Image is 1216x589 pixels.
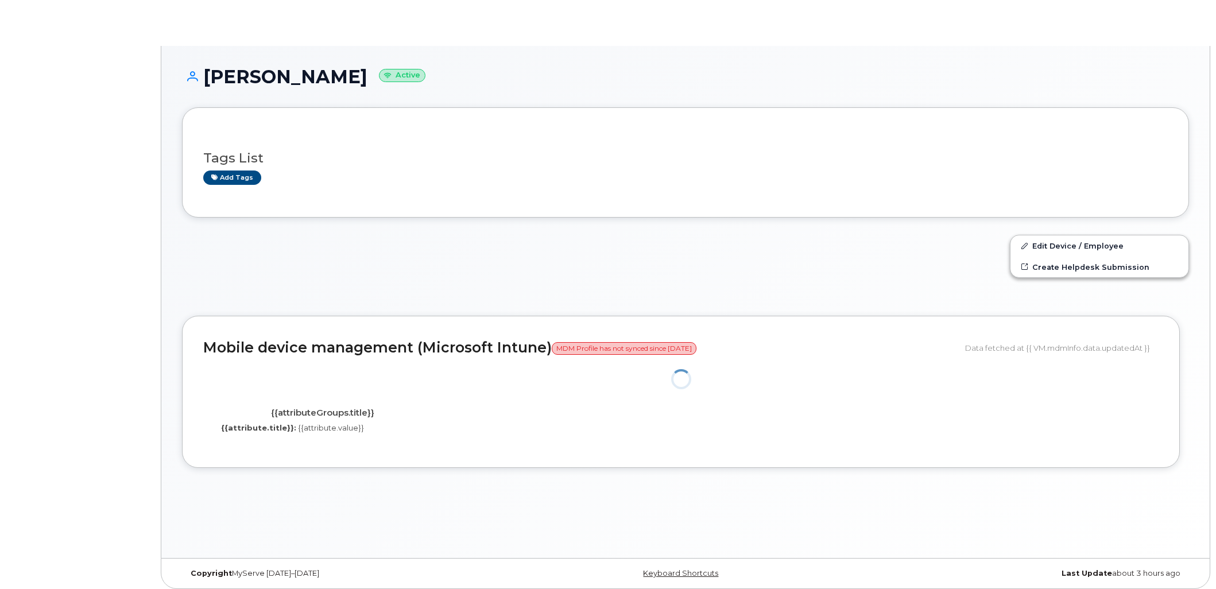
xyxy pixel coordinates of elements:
strong: Last Update [1062,569,1112,578]
h3: Tags List [203,151,1168,165]
a: Add tags [203,170,261,185]
a: Create Helpdesk Submission [1010,257,1188,277]
span: {{attribute.value}} [298,423,364,432]
h4: {{attributeGroups.title}} [212,408,433,418]
h2: Mobile device management (Microsoft Intune) [203,340,956,356]
small: Active [379,69,425,82]
h1: [PERSON_NAME] [182,67,1189,87]
label: {{attribute.title}}: [221,423,296,433]
span: MDM Profile has not synced since [DATE] [552,342,696,355]
div: Data fetched at {{ VM.mdmInfo.data.updatedAt }} [965,337,1159,359]
a: Keyboard Shortcuts [643,569,718,578]
div: about 3 hours ago [853,569,1189,578]
div: MyServe [DATE]–[DATE] [182,569,518,578]
a: Edit Device / Employee [1010,235,1188,256]
strong: Copyright [191,569,232,578]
